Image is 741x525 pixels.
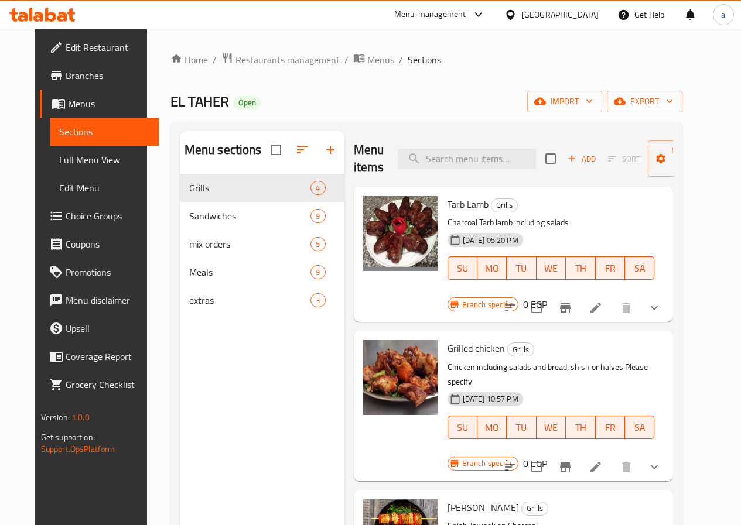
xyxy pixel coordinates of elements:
[180,286,344,314] div: extras3
[589,301,603,315] a: Edit menu item
[50,118,159,146] a: Sections
[630,260,650,277] span: SA
[453,260,473,277] span: SU
[448,499,519,516] span: [PERSON_NAME]
[537,256,566,280] button: WE
[170,52,683,67] nav: breadcrumb
[458,393,523,404] span: [DATE] 10:57 PM
[521,502,548,516] div: Grills
[180,202,344,230] div: Sandwiches9
[234,96,261,110] div: Open
[59,153,149,167] span: Full Menu View
[180,169,344,319] nav: Menu sections
[538,146,563,171] span: Select section
[66,378,149,392] span: Grocery Checklist
[180,258,344,286] div: Meals9
[524,455,549,479] span: Select to update
[264,138,288,162] span: Select all sections
[59,125,149,139] span: Sections
[458,235,523,246] span: [DATE] 05:20 PM
[66,40,149,54] span: Edit Restaurant
[40,286,159,314] a: Menu disclaimer
[71,410,90,425] span: 1.0.0
[311,211,325,222] span: 9
[66,209,149,223] span: Choice Groups
[507,256,536,280] button: TU
[310,293,325,307] div: items
[311,183,325,194] span: 4
[310,265,325,279] div: items
[527,91,602,112] button: import
[566,416,595,439] button: TH
[566,152,597,166] span: Add
[448,256,477,280] button: SU
[600,260,620,277] span: FR
[625,256,654,280] button: SA
[66,68,149,83] span: Branches
[66,237,149,251] span: Coupons
[477,256,507,280] button: MO
[522,502,548,515] span: Grills
[596,256,625,280] button: FR
[189,293,311,307] span: extras
[363,340,438,415] img: Grilled chicken
[457,299,518,310] span: Branch specific
[66,321,149,335] span: Upsell
[59,181,149,195] span: Edit Menu
[310,181,325,195] div: items
[511,260,531,277] span: TU
[40,342,159,370] a: Coverage Report
[508,343,534,356] span: Grills
[657,144,717,173] span: Manage items
[491,198,517,212] span: Grills
[566,256,595,280] button: TH
[394,8,466,22] div: Menu-management
[453,419,473,436] span: SU
[496,294,524,322] button: sort-choices
[41,441,115,457] a: Support.OpsPlatform
[311,267,325,278] span: 9
[221,52,340,67] a: Restaurants management
[496,453,524,481] button: sort-choices
[311,239,325,250] span: 5
[507,416,536,439] button: TU
[189,181,311,195] span: Grills
[551,453,579,481] button: Branch-specific-item
[40,370,159,399] a: Grocery Checklist
[234,98,261,108] span: Open
[66,293,149,307] span: Menu disclaimer
[40,33,159,61] a: Edit Restaurant
[521,8,599,21] div: [GEOGRAPHIC_DATA]
[477,416,507,439] button: MO
[40,314,159,342] a: Upsell
[647,460,661,474] svg: Show Choices
[563,150,600,168] span: Add item
[616,94,673,109] span: export
[612,453,640,481] button: delete
[353,52,394,67] a: Menus
[40,230,159,258] a: Coupons
[189,209,311,223] span: Sandwiches
[563,150,600,168] button: Add
[482,419,502,436] span: MO
[571,419,590,436] span: TH
[344,53,349,67] li: /
[66,349,149,363] span: Coverage Report
[316,136,344,164] button: Add section
[448,416,477,439] button: SU
[41,430,95,445] span: Get support on:
[50,146,159,174] a: Full Menu View
[457,458,518,469] span: Branch specific
[288,136,316,164] span: Sort sections
[648,140,726,177] button: Manage items
[40,90,159,118] a: Menus
[448,360,655,389] p: Chicken including salads and bread, shish or halves Please specify
[213,53,217,67] li: /
[363,196,438,271] img: Tarb Lamb
[40,202,159,230] a: Choice Groups
[491,198,518,212] div: Grills
[180,230,344,258] div: mix orders5
[589,460,603,474] a: Edit menu item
